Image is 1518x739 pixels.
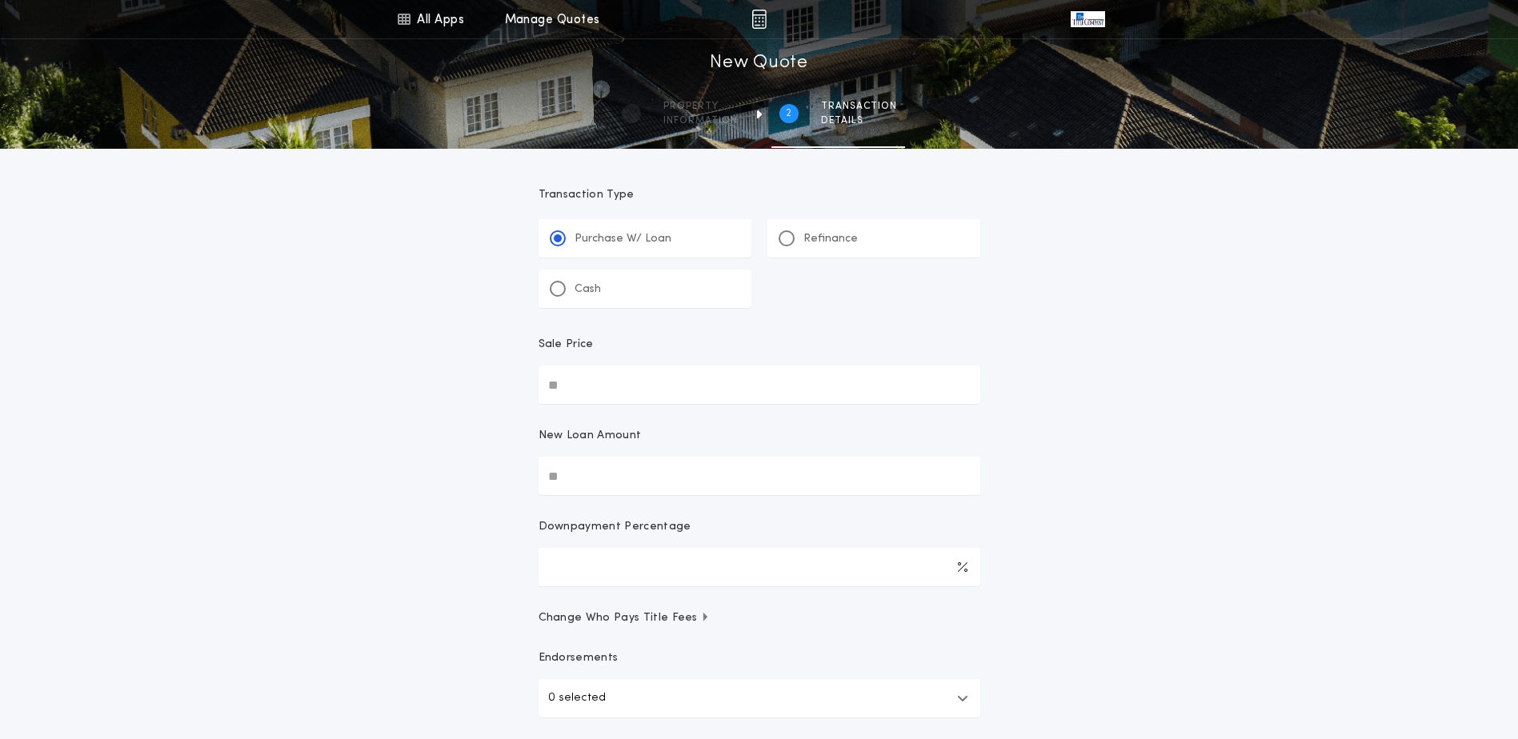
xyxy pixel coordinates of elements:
h2: 2 [786,107,791,120]
input: Sale Price [539,366,980,404]
h1: New Quote [710,50,807,76]
span: Change Who Pays Title Fees [539,610,711,626]
p: Purchase W/ Loan [575,231,671,247]
button: Change Who Pays Title Fees [539,610,980,626]
p: Refinance [803,231,858,247]
img: img [751,10,767,29]
span: details [821,114,897,127]
button: 0 selected [539,679,980,717]
input: Downpayment Percentage [539,548,980,586]
img: vs-icon [1071,11,1104,27]
input: New Loan Amount [539,457,980,495]
span: Transaction [821,100,897,113]
p: Downpayment Percentage [539,519,691,535]
p: New Loan Amount [539,428,642,444]
p: Sale Price [539,337,594,353]
p: Transaction Type [539,187,980,203]
span: information [663,114,738,127]
p: Cash [575,282,601,298]
p: Endorsements [539,650,980,666]
p: 0 selected [548,689,606,708]
span: Property [663,100,738,113]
